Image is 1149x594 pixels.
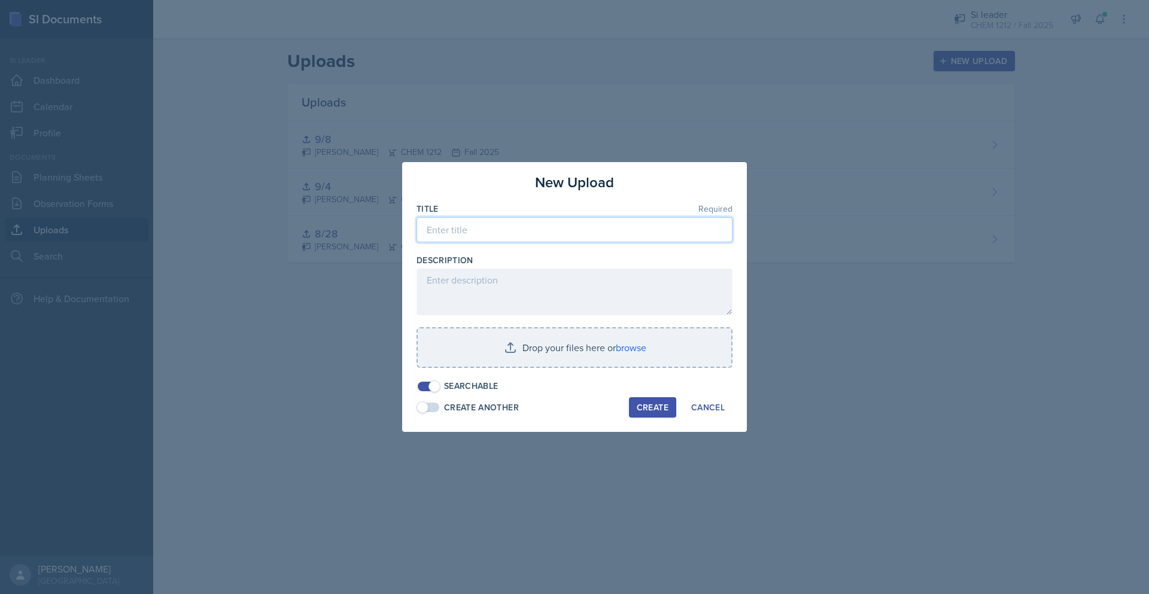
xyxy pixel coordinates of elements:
span: Required [698,205,732,213]
button: Cancel [683,397,732,418]
button: Create [629,397,676,418]
div: Create Another [444,401,519,414]
label: Description [417,254,473,266]
div: Cancel [691,403,725,412]
div: Searchable [444,380,498,392]
input: Enter title [417,217,732,242]
h3: New Upload [535,172,614,193]
div: Create [637,403,668,412]
label: Title [417,203,439,215]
